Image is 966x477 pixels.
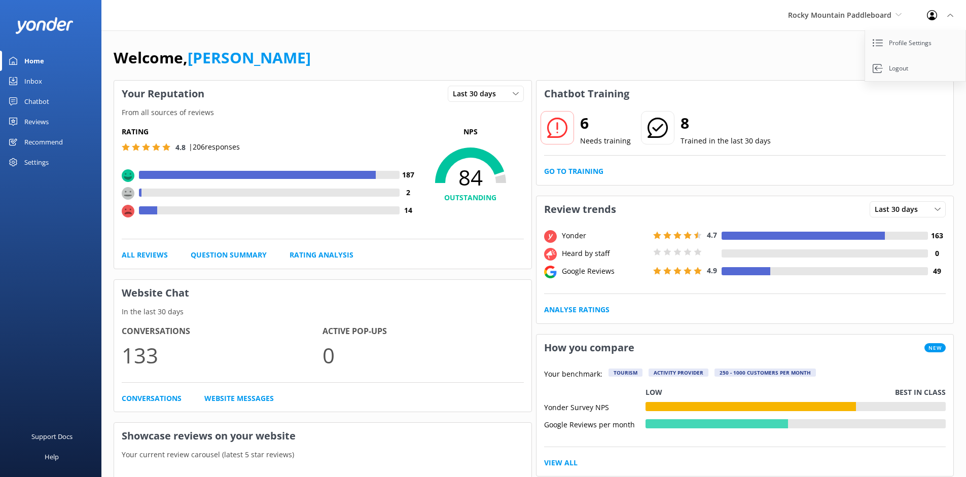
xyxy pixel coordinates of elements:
h3: Your Reputation [114,81,212,107]
div: Google Reviews [559,266,651,277]
p: 133 [122,338,323,372]
div: Yonder [559,230,651,241]
p: Needs training [580,135,631,146]
p: Best in class [895,387,946,398]
p: NPS [417,126,524,137]
span: 4.7 [707,230,717,240]
h4: 14 [400,205,417,216]
p: Trained in the last 30 days [681,135,771,146]
p: In the last 30 days [114,306,531,317]
h4: 0 [928,248,946,259]
h4: Conversations [122,325,323,338]
h1: Welcome, [114,46,311,70]
div: Yonder Survey NPS [544,402,646,411]
div: Settings [24,152,49,172]
a: Rating Analysis [290,249,353,261]
span: 4.9 [707,266,717,275]
div: Home [24,51,44,71]
a: [PERSON_NAME] [188,47,311,68]
span: 4.8 [175,142,186,152]
h4: 187 [400,169,417,180]
a: All Reviews [122,249,168,261]
span: New [924,343,946,352]
h2: 8 [681,111,771,135]
div: Activity Provider [649,369,708,377]
p: From all sources of reviews [114,107,531,118]
a: Question Summary [191,249,267,261]
h4: OUTSTANDING [417,192,524,203]
span: 84 [417,165,524,190]
h4: Active Pop-ups [323,325,523,338]
h4: 163 [928,230,946,241]
a: View All [544,457,578,468]
p: 0 [323,338,523,372]
div: Tourism [609,369,642,377]
p: Low [646,387,662,398]
div: Heard by staff [559,248,651,259]
a: Analyse Ratings [544,304,610,315]
h3: Showcase reviews on your website [114,423,531,449]
span: Rocky Mountain Paddleboard [788,10,891,20]
h2: 6 [580,111,631,135]
div: Recommend [24,132,63,152]
div: Google Reviews per month [544,419,646,428]
p: Your current review carousel (latest 5 star reviews) [114,449,531,460]
a: Conversations [122,393,182,404]
p: Your benchmark: [544,369,602,381]
h3: How you compare [536,335,642,361]
div: Chatbot [24,91,49,112]
h4: 2 [400,187,417,198]
h5: Rating [122,126,417,137]
h4: 49 [928,266,946,277]
div: Reviews [24,112,49,132]
div: Help [45,447,59,467]
span: Last 30 days [875,204,924,215]
a: Go to Training [544,166,603,177]
span: Last 30 days [453,88,502,99]
p: | 206 responses [189,141,240,153]
h3: Website Chat [114,280,531,306]
div: 250 - 1000 customers per month [714,369,816,377]
img: yonder-white-logo.png [15,17,74,34]
div: Inbox [24,71,42,91]
h3: Review trends [536,196,624,223]
h3: Chatbot Training [536,81,637,107]
a: Website Messages [204,393,274,404]
div: Support Docs [31,426,73,447]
